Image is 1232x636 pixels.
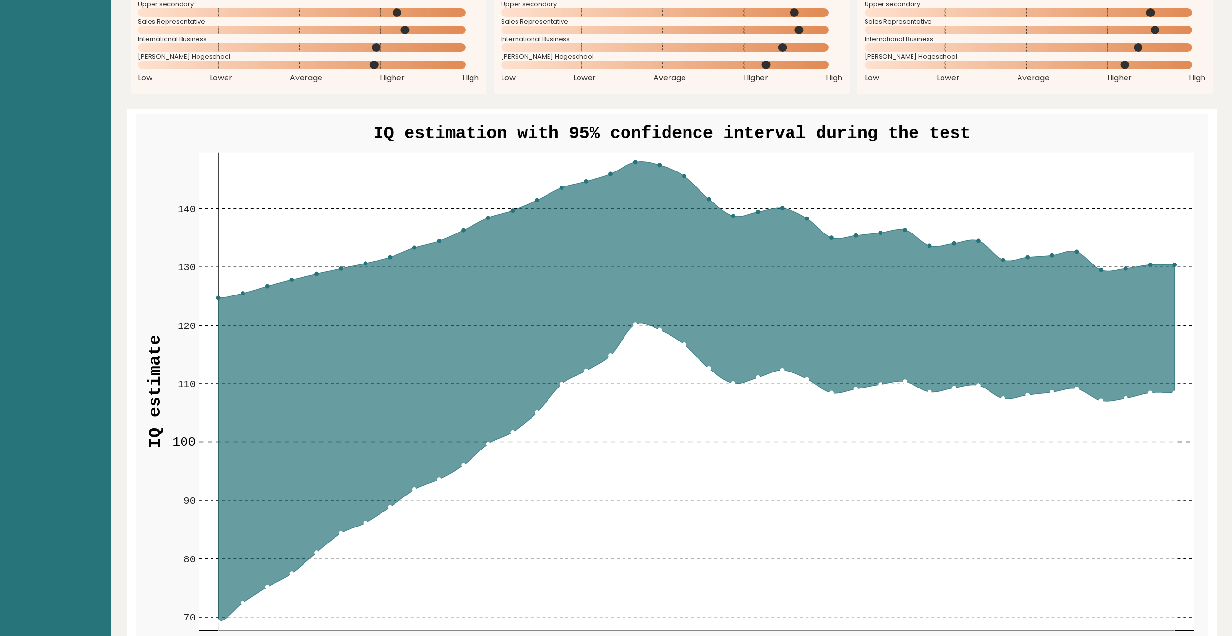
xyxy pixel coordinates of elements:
[145,335,165,449] text: IQ estimate
[290,72,322,84] span: Average
[177,379,195,390] text: 110
[138,72,152,84] span: Low
[937,72,959,84] span: Lower
[501,20,842,24] span: Sales Representative
[501,55,842,59] span: [PERSON_NAME] Hogeschool
[865,20,1206,24] span: Sales Representative
[138,37,479,41] span: International Business
[1189,72,1205,84] span: High
[654,72,686,84] span: Average
[183,554,196,565] text: 80
[183,496,196,507] text: 90
[210,72,232,84] span: Lower
[183,612,196,623] text: 70
[501,2,842,6] span: Upper secondary
[865,72,879,84] span: Low
[177,321,195,332] text: 120
[744,72,768,84] span: Higher
[865,55,1206,59] span: [PERSON_NAME] Hogeschool
[138,2,479,6] span: Upper secondary
[177,204,195,215] text: 140
[826,72,842,84] span: High
[380,72,405,84] span: Higher
[865,2,1206,6] span: Upper secondary
[865,37,1206,41] span: International Business
[1017,72,1049,84] span: Average
[138,20,479,24] span: Sales Representative
[177,263,195,274] text: 130
[462,72,479,84] span: High
[172,435,196,450] text: 100
[1107,72,1132,84] span: Higher
[573,72,596,84] span: Lower
[138,55,479,59] span: [PERSON_NAME] Hogeschool
[501,37,842,41] span: International Business
[373,124,970,144] text: IQ estimation with 95% confidence interval during the test
[501,72,516,84] span: Low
